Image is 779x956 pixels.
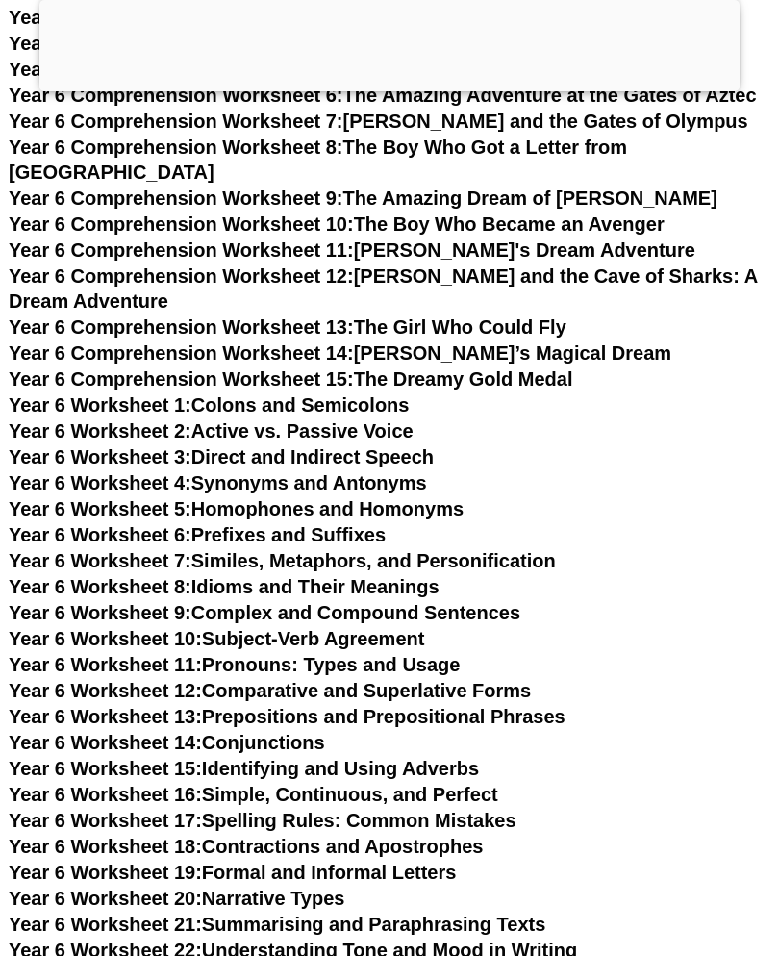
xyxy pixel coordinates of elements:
[9,472,191,493] span: Year 6 Worksheet 4:
[9,342,671,364] a: Year 6 Comprehension Worksheet 14:[PERSON_NAME]’s Magical Dream
[9,758,202,779] span: Year 6 Worksheet 15:
[9,33,343,54] span: Year 6 Comprehension Worksheet 4:
[9,394,191,415] span: Year 6 Worksheet 1:
[9,602,520,623] a: Year 6 Worksheet 9:Complex and Compound Sentences
[9,706,565,727] a: Year 6 Worksheet 13:Prepositions and Prepositional Phrases
[9,214,354,235] span: Year 6 Comprehension Worksheet 10:
[9,316,566,338] a: Year 6 Comprehension Worksheet 13:The Girl Who Could Fly
[9,7,343,28] span: Year 6 Comprehension Worksheet 3:
[9,7,670,28] a: Year 6 Comprehension Worksheet 3:[PERSON_NAME]'s Christmas Wish
[9,446,191,467] span: Year 6 Worksheet 3:
[9,188,717,209] a: Year 6 Comprehension Worksheet 9:The Amazing Dream of [PERSON_NAME]
[9,239,695,261] a: Year 6 Comprehension Worksheet 11:[PERSON_NAME]'s Dream Adventure
[9,265,757,312] a: Year 6 Comprehension Worksheet 12:[PERSON_NAME] and the Cave of Sharks: A Dream Adventure
[9,446,434,467] a: Year 6 Worksheet 3:Direct and Indirect Speech
[9,420,191,441] span: Year 6 Worksheet 2:
[9,420,414,441] a: Year 6 Worksheet 2:Active vs. Passive Voice
[9,59,343,80] span: Year 6 Comprehension Worksheet 5:
[9,524,386,545] a: Year 6 Worksheet 6:Prefixes and Suffixes
[9,810,516,831] a: Year 6 Worksheet 17:Spelling Rules: Common Mistakes
[9,836,202,857] span: Year 6 Worksheet 18:
[9,654,460,675] a: Year 6 Worksheet 11:Pronouns: Types and Usage
[9,576,440,597] a: Year 6 Worksheet 8:Idioms and Their Meanings
[9,888,344,909] a: Year 6 Worksheet 20:Narrative Types
[9,680,531,701] a: Year 6 Worksheet 12:Comparative and Superlative Forms
[9,498,191,519] span: Year 6 Worksheet 5:
[9,862,456,883] a: Year 6 Worksheet 19:Formal and Informal Letters
[9,524,191,545] span: Year 6 Worksheet 6:
[9,810,202,831] span: Year 6 Worksheet 17:
[9,137,627,183] a: Year 6 Comprehension Worksheet 8:The Boy Who Got a Letter from [GEOGRAPHIC_DATA]
[9,550,191,571] span: Year 6 Worksheet 7:
[440,739,779,956] iframe: Chat Widget
[9,137,343,158] span: Year 6 Comprehension Worksheet 8:
[9,59,670,80] a: Year 6 Comprehension Worksheet 5:[PERSON_NAME]'s trip to the Moon
[9,550,556,571] a: Year 6 Worksheet 7:Similes, Metaphors, and Personification
[9,628,424,649] a: Year 6 Worksheet 10:Subject-Verb Agreement
[9,706,202,727] span: Year 6 Worksheet 13:
[9,576,191,597] span: Year 6 Worksheet 8:
[9,85,343,106] span: Year 6 Comprehension Worksheet 6:
[9,85,757,106] a: Year 6 Comprehension Worksheet 6:The Amazing Adventure at the Gates of Aztec
[9,732,202,753] span: Year 6 Worksheet 14:
[9,111,343,132] span: Year 6 Comprehension Worksheet 7:
[9,33,689,54] a: Year 6 Comprehension Worksheet 4:[PERSON_NAME]'s Enchanted Dream
[9,862,202,883] span: Year 6 Worksheet 19:
[9,239,354,261] span: Year 6 Comprehension Worksheet 11:
[9,784,498,805] a: Year 6 Worksheet 16:Simple, Continuous, and Perfect
[9,784,202,805] span: Year 6 Worksheet 16:
[9,214,665,235] a: Year 6 Comprehension Worksheet 10:The Boy Who Became an Avenger
[9,758,479,779] a: Year 6 Worksheet 15:Identifying and Using Adverbs
[9,498,464,519] a: Year 6 Worksheet 5:Homophones and Homonyms
[9,654,202,675] span: Year 6 Worksheet 11:
[9,836,483,857] a: Year 6 Worksheet 18:Contractions and Apostrophes
[9,368,573,390] a: Year 6 Comprehension Worksheet 15:The Dreamy Gold Medal
[9,368,354,390] span: Year 6 Comprehension Worksheet 15:
[9,602,191,623] span: Year 6 Worksheet 9:
[9,111,748,132] a: Year 6 Comprehension Worksheet 7:[PERSON_NAME] and the Gates of Olympus
[9,188,343,209] span: Year 6 Comprehension Worksheet 9:
[9,342,354,364] span: Year 6 Comprehension Worksheet 14:
[9,628,202,649] span: Year 6 Worksheet 10:
[9,472,427,493] a: Year 6 Worksheet 4:Synonyms and Antonyms
[9,732,325,753] a: Year 6 Worksheet 14:Conjunctions
[9,265,354,287] span: Year 6 Comprehension Worksheet 12:
[9,316,354,338] span: Year 6 Comprehension Worksheet 13:
[9,914,202,935] span: Year 6 Worksheet 21:
[9,680,202,701] span: Year 6 Worksheet 12:
[9,888,202,909] span: Year 6 Worksheet 20:
[9,394,409,415] a: Year 6 Worksheet 1:Colons and Semicolons
[9,914,545,935] a: Year 6 Worksheet 21:Summarising and Paraphrasing Texts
